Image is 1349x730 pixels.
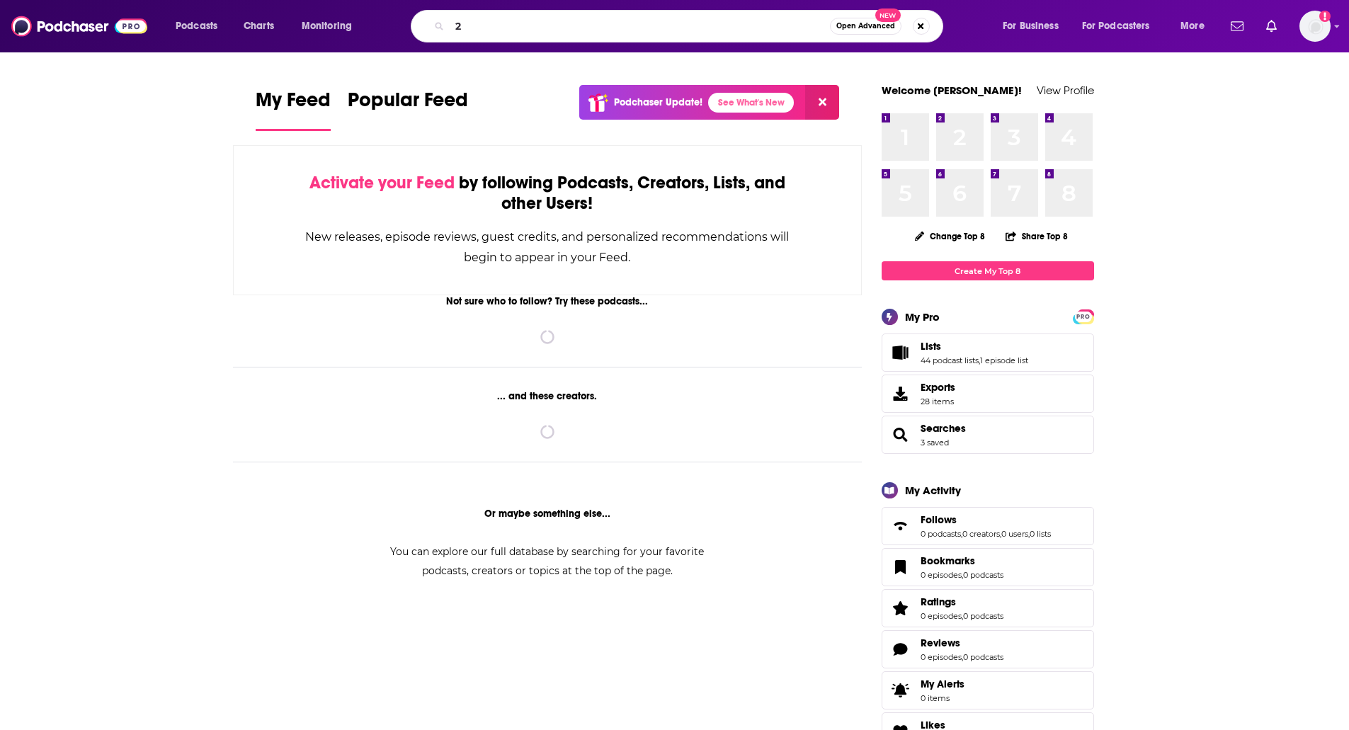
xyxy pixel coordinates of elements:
span: Bookmarks [921,554,975,567]
a: 1 episode list [980,355,1028,365]
div: by following Podcasts, Creators, Lists, and other Users! [304,173,791,214]
span: Logged in as ereardon [1299,11,1331,42]
a: Searches [921,422,966,435]
span: , [962,611,963,621]
span: Ratings [882,589,1094,627]
span: More [1180,16,1205,36]
a: 0 podcasts [963,570,1003,580]
a: Ratings [887,598,915,618]
span: , [1028,529,1030,539]
a: Bookmarks [887,557,915,577]
span: Lists [921,340,941,353]
a: 0 podcasts [921,529,961,539]
span: Reviews [882,630,1094,668]
img: User Profile [1299,11,1331,42]
span: Lists [882,333,1094,372]
a: My Alerts [882,671,1094,709]
button: open menu [1073,15,1171,38]
a: Exports [882,375,1094,413]
span: My Alerts [921,678,964,690]
button: Open AdvancedNew [830,18,901,35]
a: Popular Feed [348,88,468,131]
span: , [979,355,980,365]
div: My Pro [905,310,940,324]
a: 0 episodes [921,611,962,621]
span: Exports [921,381,955,394]
a: 0 creators [962,529,1000,539]
a: 44 podcast lists [921,355,979,365]
a: See What's New [708,93,794,113]
button: open menu [292,15,370,38]
span: Exports [887,384,915,404]
button: Share Top 8 [1005,222,1069,250]
div: Or maybe something else... [233,508,863,520]
div: Search podcasts, credits, & more... [424,10,957,42]
span: New [875,8,901,22]
a: Bookmarks [921,554,1003,567]
button: Show profile menu [1299,11,1331,42]
a: 0 episodes [921,570,962,580]
span: My Alerts [887,680,915,700]
a: Show notifications dropdown [1260,14,1282,38]
a: My Feed [256,88,331,131]
a: 0 podcasts [963,611,1003,621]
a: Show notifications dropdown [1225,14,1249,38]
input: Search podcasts, credits, & more... [450,15,830,38]
span: Podcasts [176,16,217,36]
a: Reviews [921,637,1003,649]
svg: Add a profile image [1319,11,1331,22]
span: PRO [1075,312,1092,322]
span: Reviews [921,637,960,649]
span: 0 items [921,693,964,703]
div: You can explore our full database by searching for your favorite podcasts, creators or topics at ... [373,542,722,581]
a: Follows [921,513,1051,526]
span: My Feed [256,88,331,120]
a: 0 episodes [921,652,962,662]
a: Ratings [921,595,1003,608]
span: For Podcasters [1082,16,1150,36]
span: Searches [882,416,1094,454]
div: My Activity [905,484,961,497]
button: Change Top 8 [906,227,994,245]
div: ... and these creators. [233,390,863,402]
a: View Profile [1037,84,1094,97]
span: Open Advanced [836,23,895,30]
a: Lists [887,343,915,363]
a: Reviews [887,639,915,659]
span: Follows [921,513,957,526]
div: New releases, episode reviews, guest credits, and personalized recommendations will begin to appe... [304,227,791,268]
span: Follows [882,507,1094,545]
span: , [962,570,963,580]
a: Welcome [PERSON_NAME]! [882,84,1022,97]
a: Lists [921,340,1028,353]
span: 28 items [921,397,955,406]
span: Charts [244,16,274,36]
span: , [961,529,962,539]
a: Charts [234,15,283,38]
button: open menu [1171,15,1222,38]
a: 0 lists [1030,529,1051,539]
span: Monitoring [302,16,352,36]
button: open menu [993,15,1076,38]
p: Podchaser Update! [614,96,702,108]
span: For Business [1003,16,1059,36]
a: 0 podcasts [963,652,1003,662]
span: , [962,652,963,662]
a: Searches [887,425,915,445]
a: 3 saved [921,438,949,447]
a: Follows [887,516,915,536]
span: Popular Feed [348,88,468,120]
a: PRO [1075,311,1092,321]
span: Activate your Feed [309,172,455,193]
div: Not sure who to follow? Try these podcasts... [233,295,863,307]
a: 0 users [1001,529,1028,539]
span: , [1000,529,1001,539]
a: Create My Top 8 [882,261,1094,280]
span: Bookmarks [882,548,1094,586]
img: Podchaser - Follow, Share and Rate Podcasts [11,13,147,40]
span: Ratings [921,595,956,608]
